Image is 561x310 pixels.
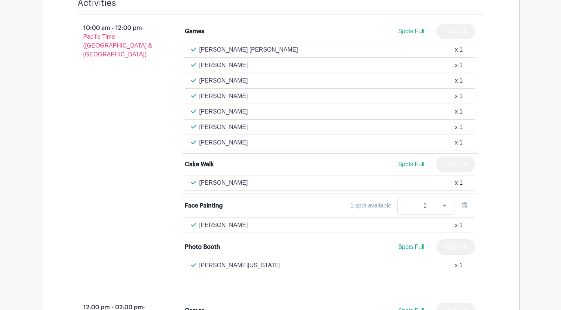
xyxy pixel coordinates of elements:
span: Spots Full [398,28,424,34]
div: x 1 [455,178,463,187]
div: Face Painting [185,201,223,210]
div: x 1 [455,61,463,70]
p: 10:00 am - 12:00 pm [66,21,173,62]
p: [PERSON_NAME] [199,138,248,147]
p: [PERSON_NAME] [199,123,248,132]
p: [PERSON_NAME] [199,107,248,116]
div: Cake Walk [185,160,214,169]
div: Photo Booth [185,243,220,251]
div: x 1 [455,76,463,85]
p: [PERSON_NAME] [PERSON_NAME] [199,45,298,54]
p: [PERSON_NAME][US_STATE] [199,261,281,270]
span: Spots Full [398,244,424,250]
div: x 1 [455,123,463,132]
div: x 1 [455,107,463,116]
div: x 1 [455,45,463,54]
div: x 1 [455,92,463,101]
div: x 1 [455,221,463,230]
p: [PERSON_NAME] [199,76,248,85]
a: - [397,197,414,215]
p: [PERSON_NAME] [199,92,248,101]
span: Spots Full [398,161,424,167]
p: [PERSON_NAME] [199,178,248,187]
p: [PERSON_NAME] [199,61,248,70]
div: x 1 [455,261,463,270]
div: 1 spot available [350,201,391,210]
a: + [436,197,454,215]
div: Games [185,27,204,36]
div: x 1 [455,138,463,147]
p: [PERSON_NAME] [199,221,248,230]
